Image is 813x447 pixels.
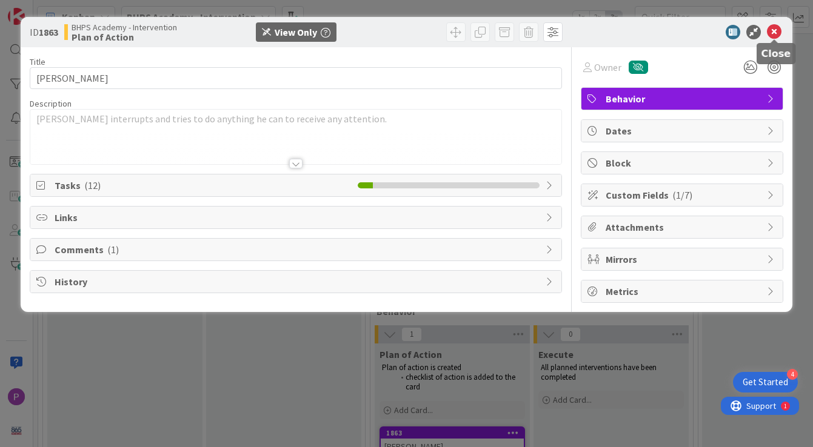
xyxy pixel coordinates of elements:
[606,156,761,170] span: Block
[39,26,58,38] b: 1863
[30,98,72,109] span: Description
[594,60,621,74] span: Owner
[30,67,563,89] input: type card name here...
[55,274,540,289] span: History
[606,252,761,267] span: Mirrors
[72,32,177,42] b: Plan of Action
[30,25,58,39] span: ID
[761,48,791,59] h5: Close
[275,25,317,39] div: View Only
[72,22,177,32] span: BHPS Academy - Intervention
[606,220,761,234] span: Attachments
[107,243,119,256] span: ( 1 )
[84,179,101,191] span: ( 12 )
[606,91,761,106] span: Behavior
[55,210,540,225] span: Links
[743,376,788,388] div: Get Started
[787,369,798,380] div: 4
[30,56,45,67] label: Title
[733,372,798,392] div: Open Get Started checklist, remaining modules: 4
[55,178,352,193] span: Tasks
[63,5,66,15] div: 1
[55,242,540,257] span: Comments
[606,124,761,138] span: Dates
[36,112,556,126] p: [PERSON_NAME] interrupts and tries to do anything he can to receive any attention.
[672,189,692,201] span: ( 1/7 )
[25,2,55,16] span: Support
[606,284,761,299] span: Metrics
[606,188,761,202] span: Custom Fields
